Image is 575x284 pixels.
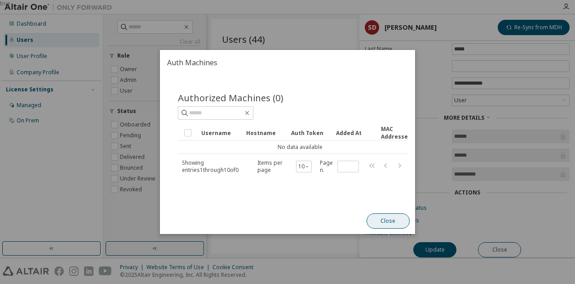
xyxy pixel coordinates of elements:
[381,125,419,140] div: MAC Addresses
[298,163,309,170] button: 10
[336,126,374,140] div: Added At
[160,50,415,75] h2: Auth Machines
[367,213,410,229] button: Close
[182,159,239,174] span: Showing entries 1 through 10 of 0
[178,91,283,104] span: Authorized Machines (0)
[201,126,239,140] div: Username
[320,159,359,174] span: Page n.
[257,159,311,174] span: Items per page
[178,140,422,154] td: No data available
[291,126,329,140] div: Auth Token
[246,126,284,140] div: Hostname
